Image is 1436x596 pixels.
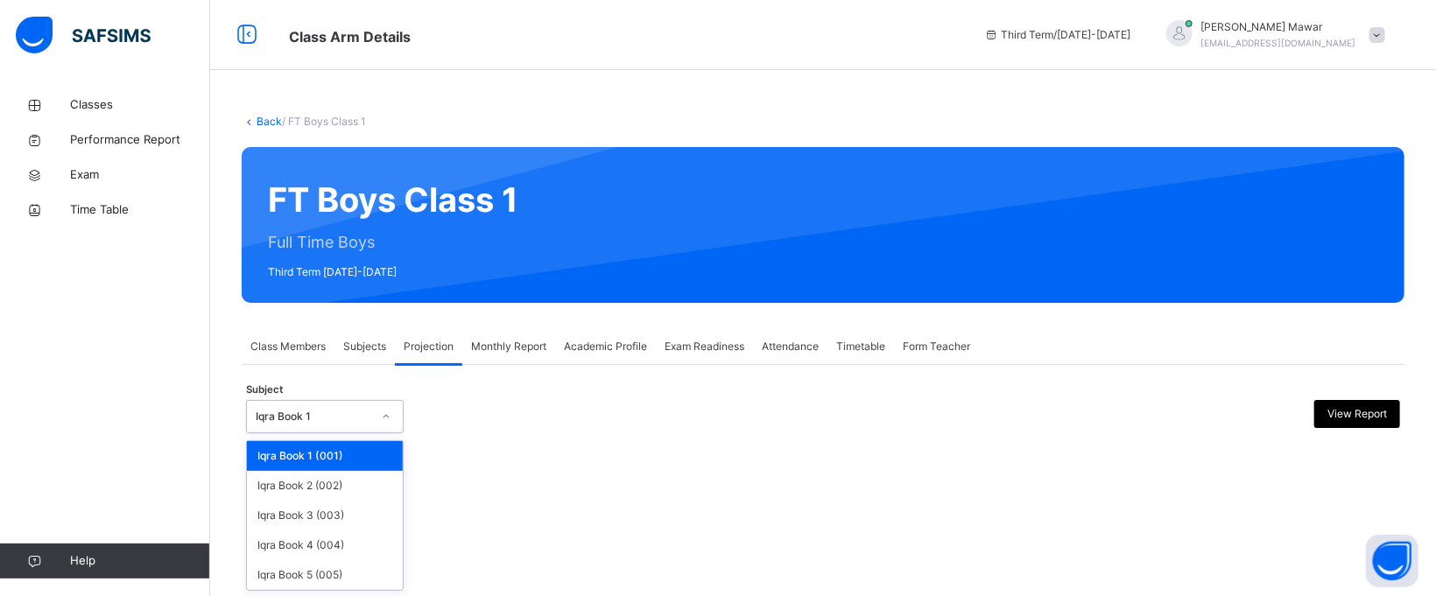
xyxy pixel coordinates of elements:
div: Iqra Book 5 (005) [247,560,403,590]
span: Help [70,552,209,570]
div: Iqra Book 1 (001) [247,441,403,471]
span: Exam Readiness [665,339,744,354]
span: Class Members [250,339,326,354]
span: View Report [1327,406,1387,422]
span: Performance Report [70,131,210,149]
span: [EMAIL_ADDRESS][DOMAIN_NAME] [1201,38,1356,48]
div: Iqra Book 1 [256,409,371,424]
span: Subject [246,382,283,397]
div: Hafiz AbdullahMawar [1149,19,1394,51]
span: Subjects [343,339,386,354]
span: Academic Profile [564,339,647,354]
span: Monthly Report [471,339,546,354]
span: / FT Boys Class 1 [282,115,366,128]
span: Projection [404,339,454,354]
span: Form Teacher [903,339,970,354]
span: Attendance [762,339,819,354]
span: Classes [70,96,210,114]
button: Open asap [1366,535,1418,587]
span: session/term information [984,27,1131,43]
a: Back [257,115,282,128]
span: Exam [70,166,210,184]
div: Iqra Book 4 (004) [247,530,403,560]
span: Time Table [70,201,210,219]
img: safsims [16,17,151,53]
div: Iqra Book 3 (003) [247,501,403,530]
span: [PERSON_NAME] Mawar [1201,19,1356,35]
span: Class Arm Details [289,28,411,46]
div: Iqra Book 2 (002) [247,471,403,501]
span: Timetable [836,339,885,354]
